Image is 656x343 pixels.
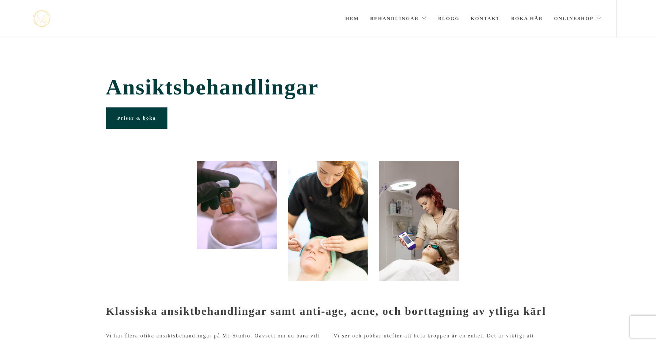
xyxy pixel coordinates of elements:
img: Portömning Stockholm [288,161,368,281]
a: mjstudio mjstudio mjstudio [33,10,50,27]
img: mjstudio [33,10,50,27]
span: Ansiktsbehandlingar [106,74,550,100]
img: 20200316_113429315_iOS [197,161,277,249]
img: evh_NF_2018_90598 (1) [379,161,459,281]
span: Priser & boka [117,115,156,121]
a: Priser & boka [106,107,167,129]
strong: Klassiska ansiktbehandlingar samt anti-age, acne, och borttagning av ytliga kärl [106,305,546,317]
